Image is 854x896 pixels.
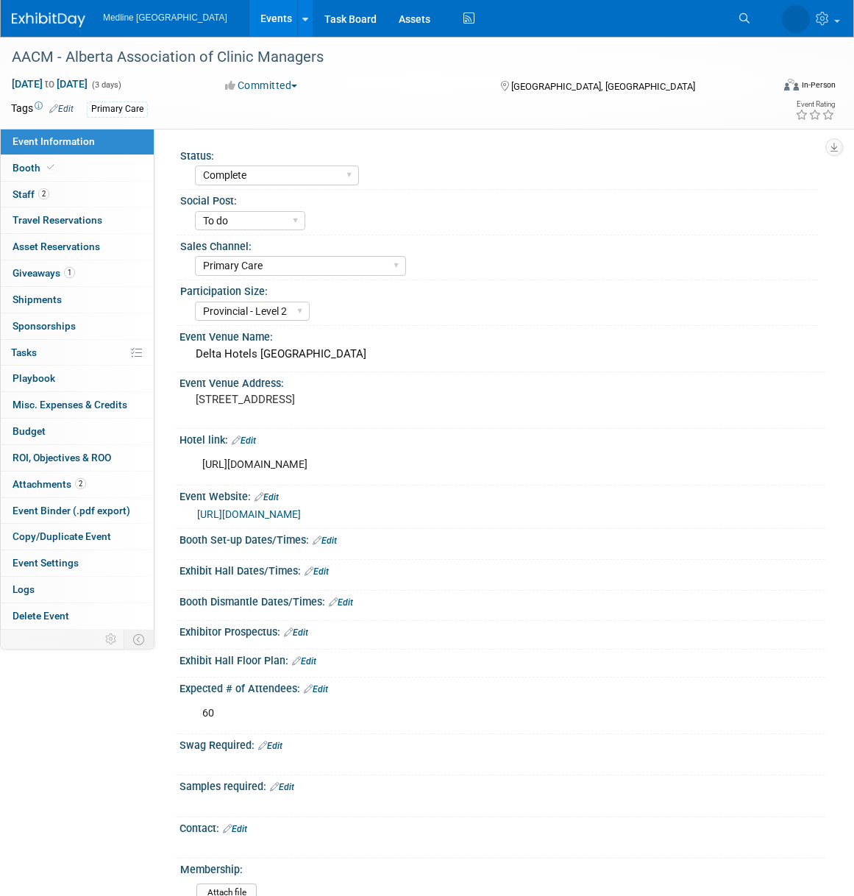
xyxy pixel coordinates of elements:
span: Sponsorships [13,320,76,332]
span: [GEOGRAPHIC_DATA], [GEOGRAPHIC_DATA] [511,81,695,92]
a: Booth [1,155,154,181]
div: Social Post: [180,190,818,208]
div: Expected # of Attendees: [179,678,825,697]
a: Copy/Duplicate Event [1,524,154,550]
div: Hotel link: [179,429,825,448]
div: Exhibit Hall Floor Plan: [179,650,825,669]
img: Format-Inperson.png [784,79,799,90]
a: Edit [305,566,329,577]
a: Event Binder (.pdf export) [1,498,154,524]
div: Swag Required: [179,734,825,753]
div: Event Rating [795,101,835,108]
a: Edit [49,104,74,114]
span: Delete Event [13,610,69,622]
span: Event Information [13,135,95,147]
span: 2 [75,478,86,489]
a: Edit [284,627,308,638]
a: Edit [258,741,282,751]
a: Edit [223,824,247,834]
div: Booth Set-up Dates/Times: [179,529,825,548]
a: Event Settings [1,550,154,576]
a: Staff2 [1,182,154,207]
td: Tags [11,101,74,118]
div: Event Website: [179,486,825,505]
div: Participation Size: [180,280,818,299]
div: AACM - Alberta Association of Clinic Managers [7,44,755,71]
div: Exhibitor Prospectus: [179,621,825,640]
div: Primary Care [87,102,148,117]
a: Edit [292,656,316,666]
div: Event Venue Address: [179,372,825,391]
div: 60 [192,699,694,728]
a: Travel Reservations [1,207,154,233]
span: Event Binder (.pdf export) [13,505,130,516]
span: [DATE] [DATE] [11,77,88,90]
span: Copy/Duplicate Event [13,530,111,542]
a: Edit [232,435,256,446]
div: In-Person [801,79,836,90]
span: Asset Reservations [13,241,100,252]
div: Contact: [179,817,825,836]
img: Violet Buha [782,5,810,33]
a: Asset Reservations [1,234,154,260]
a: Tasks [1,340,154,366]
div: Booth Dismantle Dates/Times: [179,591,825,610]
a: Edit [329,597,353,608]
img: ExhibitDay [12,13,85,27]
div: Membership: [180,858,818,877]
div: Event Venue Name: [179,326,825,344]
span: Medline [GEOGRAPHIC_DATA] [103,13,227,23]
a: Edit [255,492,279,502]
span: ROI, Objectives & ROO [13,452,111,463]
span: Booth [13,162,57,174]
span: Attachments [13,478,86,490]
span: Misc. Expenses & Credits [13,399,127,410]
span: Budget [13,425,46,437]
td: Personalize Event Tab Strip [99,630,124,649]
pre: [STREET_ADDRESS] [196,393,432,406]
a: Edit [304,684,328,694]
a: Event Information [1,129,154,154]
span: 2 [38,188,49,199]
a: Sponsorships [1,313,154,339]
span: Logs [13,583,35,595]
a: Shipments [1,287,154,313]
span: Event Settings [13,557,79,569]
a: Edit [270,782,294,792]
div: Sales Channel: [180,235,818,254]
div: Status: [180,145,818,163]
td: Toggle Event Tabs [124,630,154,649]
span: Shipments [13,294,62,305]
span: Giveaways [13,267,75,279]
a: Logs [1,577,154,602]
div: [URL][DOMAIN_NAME] [192,450,694,480]
span: to [43,78,57,90]
a: Delete Event [1,603,154,629]
span: Playbook [13,372,55,384]
a: Playbook [1,366,154,391]
div: Event Format [708,77,836,99]
a: Edit [313,536,337,546]
a: Attachments2 [1,472,154,497]
a: Budget [1,419,154,444]
span: Travel Reservations [13,214,102,226]
span: Tasks [11,346,37,358]
a: ROI, Objectives & ROO [1,445,154,471]
i: Booth reservation complete [47,163,54,171]
button: Committed [220,78,303,93]
span: 1 [64,267,75,278]
span: (3 days) [90,80,121,90]
div: Exhibit Hall Dates/Times: [179,560,825,579]
a: [URL][DOMAIN_NAME] [197,508,301,520]
div: Samples required: [179,775,825,794]
a: Misc. Expenses & Credits [1,392,154,418]
a: Giveaways1 [1,260,154,286]
div: Delta Hotels [GEOGRAPHIC_DATA] [191,343,814,366]
span: Staff [13,188,49,200]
